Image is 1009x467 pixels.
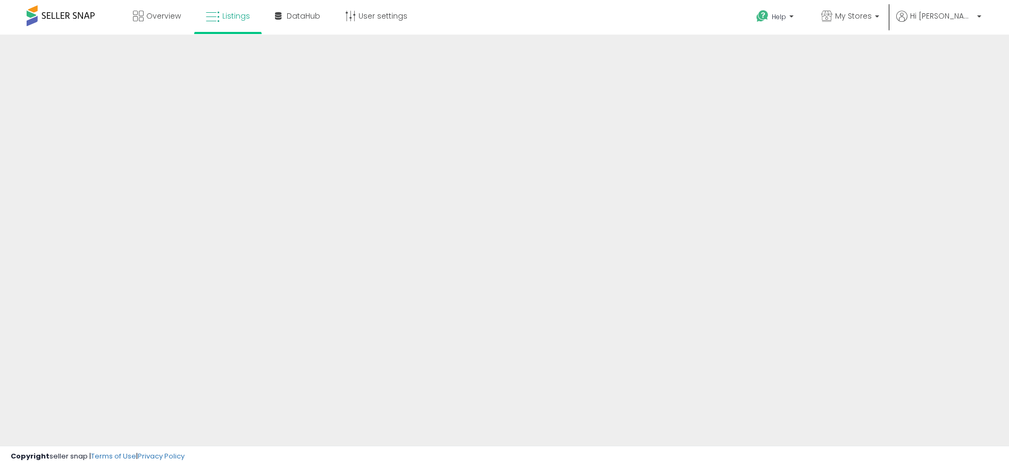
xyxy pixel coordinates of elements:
[772,12,786,21] span: Help
[222,11,250,21] span: Listings
[138,451,185,461] a: Privacy Policy
[910,11,974,21] span: Hi [PERSON_NAME]
[748,2,804,35] a: Help
[287,11,320,21] span: DataHub
[91,451,136,461] a: Terms of Use
[835,11,872,21] span: My Stores
[146,11,181,21] span: Overview
[11,452,185,462] div: seller snap | |
[896,11,981,35] a: Hi [PERSON_NAME]
[756,10,769,23] i: Get Help
[11,451,49,461] strong: Copyright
